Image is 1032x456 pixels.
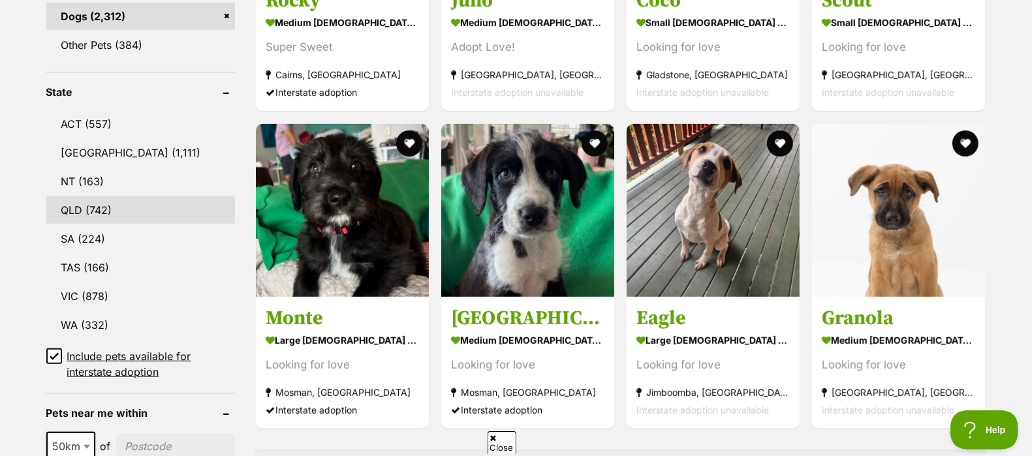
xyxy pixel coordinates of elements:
strong: Mosman, [GEOGRAPHIC_DATA] [266,384,419,401]
strong: medium [DEMOGRAPHIC_DATA] Dog [822,331,975,350]
a: Monte large [DEMOGRAPHIC_DATA] Dog Looking for love Mosman, [GEOGRAPHIC_DATA] Interstate adoption [256,296,429,429]
span: 50km [48,437,94,455]
iframe: Help Scout Beacon - Open [950,410,1019,449]
div: Looking for love [636,356,790,374]
div: Adopt Love! [451,39,604,57]
a: [GEOGRAPHIC_DATA] (1,111) [46,139,235,166]
span: Interstate adoption unavailable [636,404,769,416]
img: Eagle - Bull Arab Dog [627,124,800,297]
a: QLD (742) [46,196,235,224]
a: Granola medium [DEMOGRAPHIC_DATA] Dog Looking for love [GEOGRAPHIC_DATA], [GEOGRAPHIC_DATA] Inter... [812,296,985,429]
h3: Monte [266,306,419,331]
strong: medium [DEMOGRAPHIC_DATA] Dog [266,14,419,33]
strong: Mosman, [GEOGRAPHIC_DATA] [451,384,604,401]
a: Dogs (2,312) [46,3,235,30]
header: Pets near me within [46,407,235,419]
div: Looking for love [266,356,419,374]
div: Interstate adoption [451,401,604,419]
a: TAS (166) [46,254,235,281]
span: Interstate adoption unavailable [636,87,769,99]
button: favourite [952,130,978,157]
div: Super Sweet [266,39,419,57]
button: favourite [396,130,422,157]
strong: [GEOGRAPHIC_DATA], [GEOGRAPHIC_DATA] [451,67,604,84]
strong: Jimboomba, [GEOGRAPHIC_DATA] [636,384,790,401]
strong: large [DEMOGRAPHIC_DATA] Dog [636,331,790,350]
a: Other Pets (384) [46,31,235,59]
div: Looking for love [822,39,975,57]
a: SA (224) [46,225,235,252]
header: State [46,86,235,98]
button: favourite [767,130,793,157]
a: VIC (878) [46,282,235,310]
div: Looking for love [636,39,790,57]
div: Interstate adoption [266,401,419,419]
a: NT (163) [46,168,235,195]
span: Include pets available for interstate adoption [67,348,235,380]
strong: [GEOGRAPHIC_DATA], [GEOGRAPHIC_DATA] [822,67,975,84]
a: Eagle large [DEMOGRAPHIC_DATA] Dog Looking for love Jimboomba, [GEOGRAPHIC_DATA] Interstate adopt... [627,296,800,429]
span: Close [488,431,516,454]
a: ACT (557) [46,110,235,138]
h3: Granola [822,306,975,331]
button: favourite [582,130,608,157]
strong: medium [DEMOGRAPHIC_DATA] Dog [451,331,604,350]
a: Include pets available for interstate adoption [46,348,235,380]
h3: Eagle [636,306,790,331]
span: Interstate adoption unavailable [822,87,954,99]
div: Looking for love [822,356,975,374]
strong: large [DEMOGRAPHIC_DATA] Dog [266,331,419,350]
a: [GEOGRAPHIC_DATA] medium [DEMOGRAPHIC_DATA] Dog Looking for love Mosman, [GEOGRAPHIC_DATA] Inters... [441,296,614,429]
strong: small [DEMOGRAPHIC_DATA] Dog [636,14,790,33]
div: Interstate adoption [266,84,419,102]
strong: Cairns, [GEOGRAPHIC_DATA] [266,67,419,84]
span: Interstate adoption unavailable [822,404,954,416]
span: of [101,438,111,454]
strong: small [DEMOGRAPHIC_DATA] Dog [822,14,975,33]
a: WA (332) [46,311,235,339]
strong: medium [DEMOGRAPHIC_DATA] Dog [451,14,604,33]
img: Granola - German Shepherd Dog [812,124,985,297]
span: Interstate adoption unavailable [451,87,584,99]
img: Monte - Labrador Retriever x Poodle Dog [256,124,429,297]
strong: [GEOGRAPHIC_DATA], [GEOGRAPHIC_DATA] [822,384,975,401]
img: Boston - Border Collie x Poodle Dog [441,124,614,297]
h3: [GEOGRAPHIC_DATA] [451,306,604,331]
div: Looking for love [451,356,604,374]
strong: Gladstone, [GEOGRAPHIC_DATA] [636,67,790,84]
